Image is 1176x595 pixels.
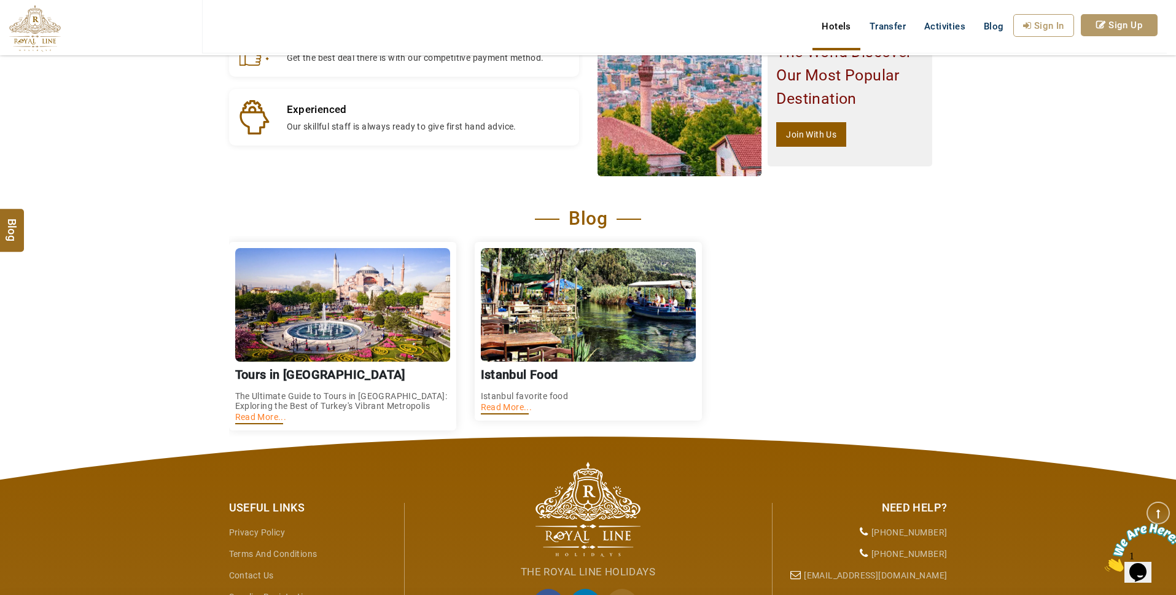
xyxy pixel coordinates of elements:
span: The Royal Line Holidays [521,566,655,578]
a: Activities [915,14,975,39]
a: Sign In [1013,14,1074,37]
h3: Tours in [GEOGRAPHIC_DATA] [235,368,450,382]
a: Privacy Policy [229,527,286,537]
h3: Istanbul Food [481,368,696,382]
div: Useful Links [229,500,395,516]
a: [EMAIL_ADDRESS][DOMAIN_NAME] [804,570,947,580]
a: Terms and Conditions [229,549,317,559]
div: Need Help? [782,500,948,516]
img: The Royal Line Holidays [9,5,61,52]
img: Chat attention grabber [5,5,81,53]
p: Istanbul favorite food [481,391,696,401]
li: [PHONE_NUMBER] [782,543,948,565]
img: istanbul [481,248,696,362]
li: [PHONE_NUMBER] [782,522,948,543]
span: Blog [4,219,20,229]
img: Tours in Istanbul [235,248,450,362]
a: join with us [776,122,846,147]
a: Contact Us [229,570,274,580]
span: Blog [984,21,1004,32]
p: Experienced [287,101,516,118]
p: The Ultimate Guide to Tours in [GEOGRAPHIC_DATA]: Exploring the Best of Turkey's Vibrant Metropolis [235,391,450,411]
a: Read More... [481,402,532,412]
iframe: chat widget [1100,518,1176,577]
span: Our skillful staff is always ready to give first hand advice. [287,122,516,131]
h2: Blog [535,208,641,230]
a: Hotels [812,14,860,39]
a: Sign Up [1081,14,1158,36]
span: 1 [5,5,10,15]
a: Read More... [235,412,287,422]
a: Blog [975,14,1013,39]
img: The Royal Line Holidays [535,462,641,557]
a: Transfer [860,14,915,39]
